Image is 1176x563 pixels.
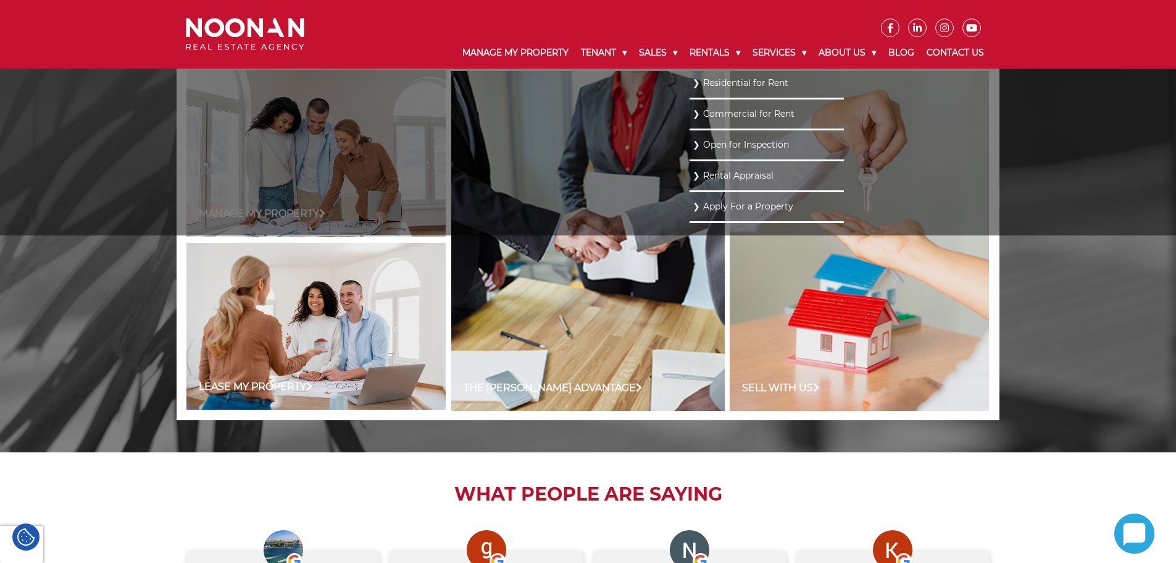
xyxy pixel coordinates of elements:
a: Sales [633,37,683,69]
a: Contact Us [920,37,990,69]
a: Tenant [575,37,633,69]
a: Lease my Property [199,379,312,394]
a: Rental Appraisal [693,167,841,184]
h2: What People are Saying [177,483,999,506]
img: Noonan Real Estate Agency [186,18,304,51]
a: Residential for Rent [693,75,841,91]
a: Sell with us [742,381,819,396]
a: Commercial for Rent [693,106,841,122]
a: Services [746,37,812,69]
a: Open for Inspection [693,137,841,153]
div: Cookie Settings [12,523,40,551]
a: Blog [882,37,920,69]
a: Apply For a Property [693,198,841,215]
a: The [PERSON_NAME] Advantage [464,381,642,396]
a: About Us [812,37,882,69]
a: Rentals [683,37,746,69]
a: Manage My Property [456,37,575,69]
